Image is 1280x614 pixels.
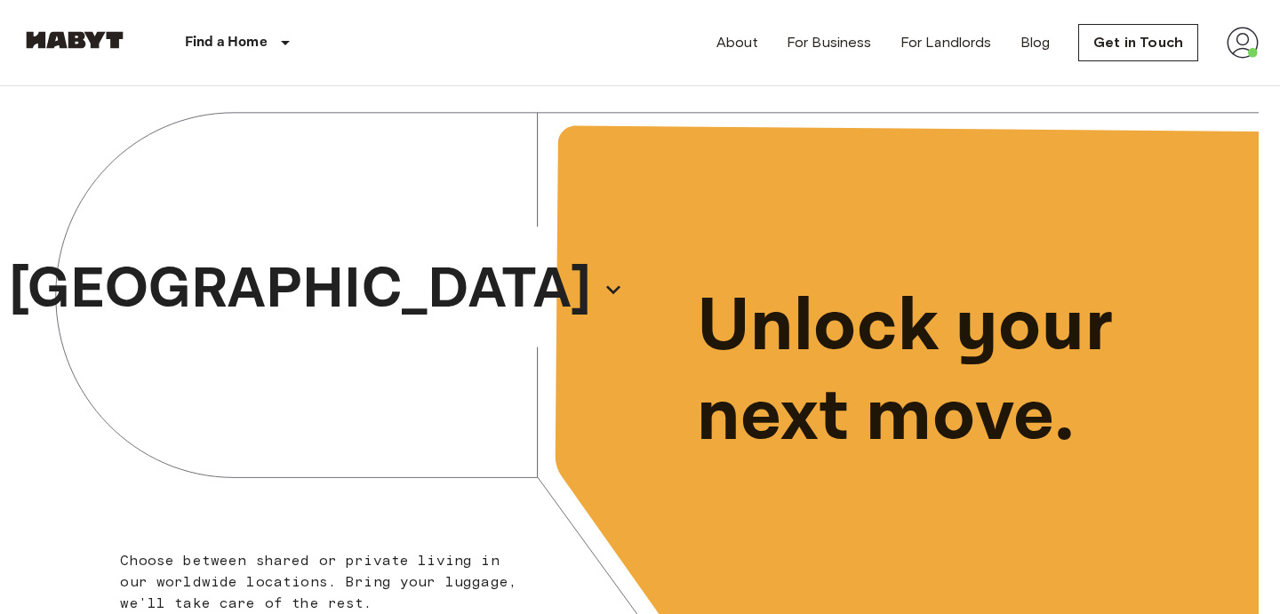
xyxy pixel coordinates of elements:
p: Unlock your next move. [697,283,1230,462]
p: Choose between shared or private living in our worldwide locations. Bring your luggage, we'll tak... [120,550,528,614]
button: [GEOGRAPHIC_DATA] [2,242,631,338]
img: avatar [1227,27,1259,59]
a: About [716,32,758,53]
img: Habyt [21,31,128,49]
p: Find a Home [185,32,268,53]
a: For Landlords [900,32,992,53]
a: Blog [1020,32,1051,53]
p: [GEOGRAPHIC_DATA] [9,247,592,332]
a: Get in Touch [1078,24,1198,61]
a: For Business [787,32,872,53]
